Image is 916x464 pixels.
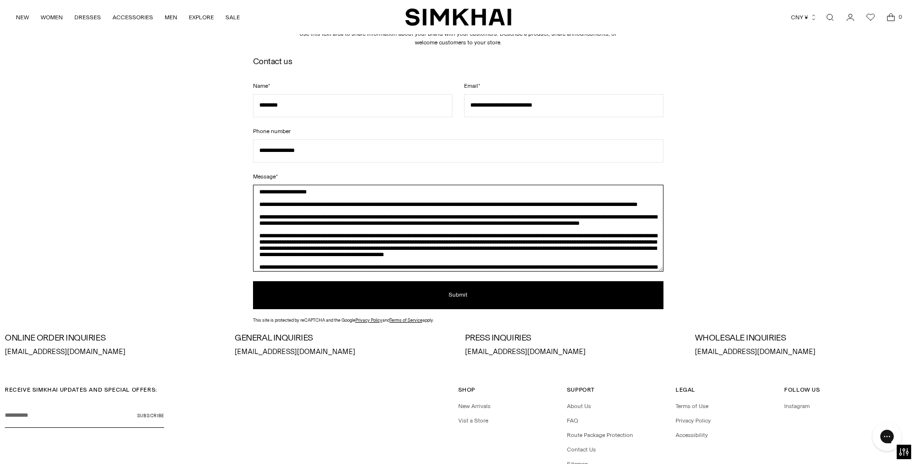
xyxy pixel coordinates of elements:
[8,427,97,456] iframe: Sign Up via Text for Offers
[458,403,491,409] a: New Arrivals
[567,432,633,438] a: Route Package Protection
[235,347,451,357] p: [EMAIL_ADDRESS][DOMAIN_NAME]
[567,403,591,409] a: About Us
[567,386,595,393] span: Support
[784,403,810,409] a: Instagram
[253,172,663,181] label: Message
[253,317,663,324] div: This site is protected by reCAPTCHA and the Google and apply.
[841,8,860,27] a: Go to the account page
[881,8,901,27] a: Open cart modal
[567,446,596,453] a: Contact Us
[465,347,681,357] p: [EMAIL_ADDRESS][DOMAIN_NAME]
[676,417,711,424] a: Privacy Policy
[458,386,475,393] span: Shop
[405,8,511,27] a: SIMKHAI
[861,8,880,27] a: Wishlist
[896,13,904,21] span: 0
[253,127,663,136] label: Phone number
[695,347,911,357] p: [EMAIL_ADDRESS][DOMAIN_NAME]
[253,56,663,66] h2: Contact us
[289,29,627,47] p: Use this text area to share information about your brand with your customers. Describe a product,...
[676,432,708,438] a: Accessibility
[820,8,840,27] a: Open search modal
[464,82,663,90] label: Email
[390,317,423,323] a: Terms of Service
[567,417,578,424] a: FAQ
[253,82,452,90] label: Name
[791,7,817,28] button: CNY ¥
[5,386,157,393] span: RECEIVE SIMKHAI UPDATES AND SPECIAL OFFERS:
[16,7,29,28] a: NEW
[355,317,382,323] a: Privacy Policy
[784,386,820,393] span: Follow Us
[5,333,221,343] h3: ONLINE ORDER INQUIRIES
[41,7,63,28] a: WOMEN
[189,7,214,28] a: EXPLORE
[676,386,695,393] span: Legal
[253,281,663,309] button: Submit
[695,333,911,343] h3: WHOLESALE INQUIRIES
[137,404,164,428] button: Subscribe
[868,419,906,454] iframe: Gorgias live chat messenger
[465,333,681,343] h3: PRESS INQUIRIES
[74,7,101,28] a: DRESSES
[235,333,451,343] h3: GENERAL INQUIRIES
[5,347,221,357] p: [EMAIL_ADDRESS][DOMAIN_NAME]
[165,7,177,28] a: MEN
[458,417,488,424] a: Vist a Store
[225,7,240,28] a: SALE
[676,403,708,409] a: Terms of Use
[113,7,153,28] a: ACCESSORIES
